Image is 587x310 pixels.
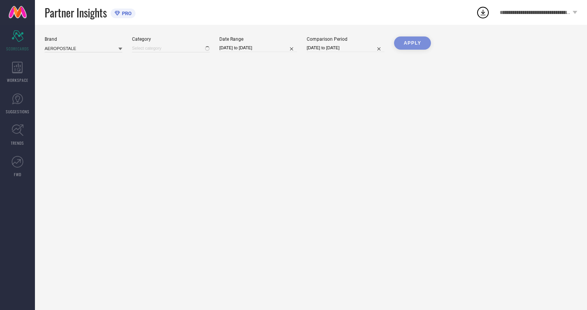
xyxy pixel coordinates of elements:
[307,36,384,42] div: Comparison Period
[14,171,21,177] span: FWD
[6,109,30,114] span: SUGGESTIONS
[219,44,297,52] input: Select date range
[307,44,384,52] input: Select comparison period
[45,5,107,21] span: Partner Insights
[7,77,28,83] span: WORKSPACE
[45,36,122,42] div: Brand
[120,10,132,16] span: PRO
[132,36,210,42] div: Category
[6,46,29,52] span: SCORECARDS
[476,5,490,19] div: Open download list
[11,140,24,146] span: TRENDS
[219,36,297,42] div: Date Range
